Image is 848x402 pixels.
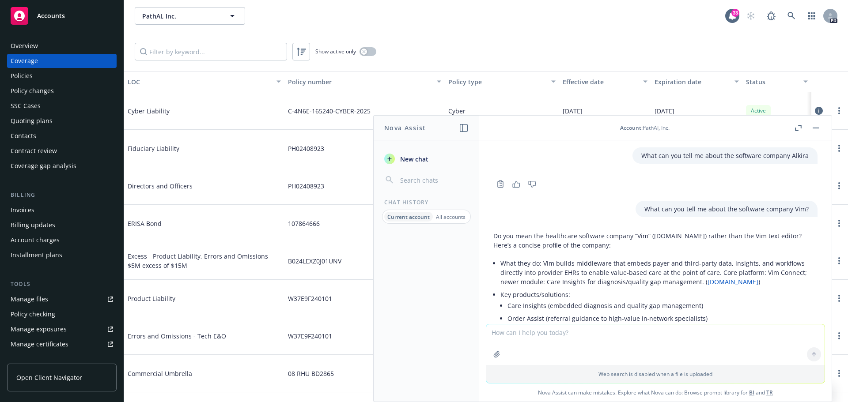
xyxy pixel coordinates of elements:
[11,69,33,83] div: Policies
[7,292,117,306] a: Manage files
[288,331,332,341] span: W37E9F240101
[620,124,670,131] div: : PathAI, Inc.
[11,218,55,232] div: Billing updates
[834,105,844,116] a: more
[288,77,432,86] div: Policy number
[11,337,68,351] div: Manage certificates
[11,322,67,336] div: Manage exposures
[387,213,430,221] p: Current account
[559,71,651,92] button: Effective date
[384,123,426,132] h1: Nova Assist
[11,292,48,306] div: Manage files
[11,307,55,321] div: Policy checking
[563,77,637,86] div: Effective date
[11,54,38,68] div: Coverage
[288,369,334,378] span: 08 RHU BD2865
[11,39,38,53] div: Overview
[708,278,758,286] a: [DOMAIN_NAME]
[7,159,117,173] a: Coverage gap analysis
[7,144,117,158] a: Contract review
[7,203,117,217] a: Invoices
[135,7,245,25] button: PathAI, Inc.
[766,389,773,396] a: TR
[288,106,371,116] span: C-4N6E-165240-CYBER-2025
[655,106,674,116] span: [DATE]
[7,114,117,128] a: Quoting plans
[483,383,828,402] span: Nova Assist can make mistakes. Explore what Nova can do: Browse prompt library for and
[7,248,117,262] a: Installment plans
[834,368,844,379] a: more
[834,218,844,229] a: more
[7,352,117,366] a: Manage BORs
[834,255,844,266] a: more
[644,204,809,214] p: What can you tell me about the software company Vim?
[128,252,281,270] span: Excess - Product Liability, Errors and Omissions $5M excess of $15M
[124,71,284,92] button: LOC
[500,257,818,288] li: What they do: Vim builds middleware that embeds payer and third‑party data, insights, and workflo...
[7,191,117,199] div: Billing
[16,373,82,382] span: Open Client Navigator
[284,71,445,92] button: Policy number
[128,294,260,303] span: Product Liability
[492,370,819,378] p: Web search is disabled when a file is uploaded
[7,4,117,28] a: Accounts
[398,174,469,186] input: Search chats
[11,159,76,173] div: Coverage gap analysis
[11,144,57,158] div: Contract review
[563,106,583,116] span: [DATE]
[128,144,260,153] span: Fiduciary Liability
[381,151,472,167] button: New chat
[128,219,260,228] span: ERISA Bond
[7,84,117,98] a: Policy changes
[783,7,800,25] a: Search
[448,106,466,116] span: Cyber
[315,48,356,55] span: Show active only
[742,7,760,25] a: Start snowing
[803,7,821,25] a: Switch app
[142,11,219,21] span: PathAI, Inc.
[135,43,287,60] input: Filter by keyword...
[7,129,117,143] a: Contacts
[750,107,767,115] span: Active
[11,203,34,217] div: Invoices
[655,77,729,86] div: Expiration date
[7,337,117,351] a: Manage certificates
[749,389,754,396] a: BI
[288,144,324,153] span: PH02408923
[525,178,539,190] button: Thumbs down
[7,307,117,321] a: Policy checking
[288,181,324,191] span: PH02408923
[128,331,260,341] span: Errors and Omissions - Tech E&O
[398,154,428,164] span: New chat
[7,218,117,232] a: Billing updates
[7,280,117,289] div: Tools
[834,143,844,154] a: more
[507,312,818,325] li: Order Assist (referral guidance to high‑value in‑network specialists)
[445,71,559,92] button: Policy type
[288,294,332,303] span: W37E9F240101
[436,213,466,221] p: All accounts
[288,256,341,266] span: B024LEXZ0J01UNV
[11,248,62,262] div: Installment plans
[500,288,818,374] li: Key products/solutions:
[448,77,546,86] div: Policy type
[128,106,260,116] span: Cyber Liability
[834,180,844,191] a: more
[834,293,844,304] a: more
[11,233,60,247] div: Account charges
[7,233,117,247] a: Account charges
[128,369,260,378] span: Commercial Umbrella
[11,129,36,143] div: Contacts
[641,151,809,160] p: What can you tell me about the software company Alkira
[731,9,739,17] div: 33
[7,322,117,336] a: Manage exposures
[37,12,65,19] span: Accounts
[620,124,641,131] span: Account
[7,54,117,68] a: Coverage
[128,77,271,86] div: LOC
[11,352,52,366] div: Manage BORs
[7,99,117,113] a: SSC Cases
[762,7,780,25] a: Report a Bug
[128,181,260,191] span: Directors and Officers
